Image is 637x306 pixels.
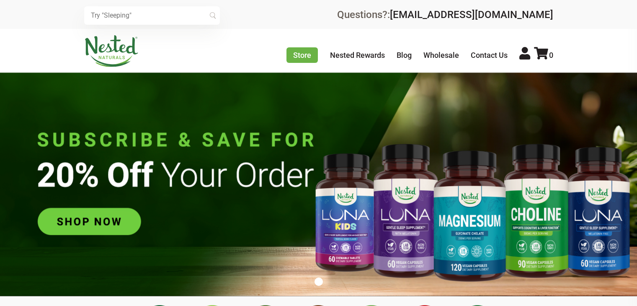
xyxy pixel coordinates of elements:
span: 0 [549,51,553,60]
a: Nested Rewards [330,51,385,60]
a: Contact Us [471,51,508,60]
a: Wholesale [423,51,459,60]
a: Blog [397,51,412,60]
input: Try "Sleeping" [84,6,220,25]
div: Questions?: [337,10,553,20]
button: 1 of 1 [315,277,323,286]
a: Store [286,47,318,63]
a: 0 [534,51,553,60]
a: [EMAIL_ADDRESS][DOMAIN_NAME] [390,9,553,21]
img: Nested Naturals [84,35,139,67]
